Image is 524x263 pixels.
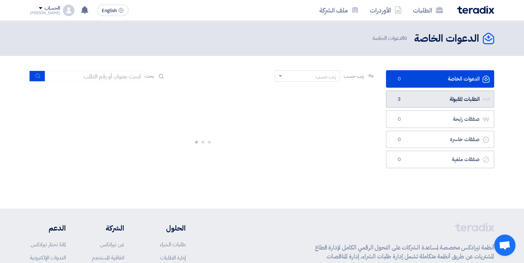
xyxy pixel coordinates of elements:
[372,34,408,42] span: الدعوات الخاصة
[45,71,145,82] input: ابحث بعنوان أو رقم الطلب
[395,156,403,163] span: 0
[145,72,154,80] span: بحث
[386,91,494,108] a: الطلبات المقبولة3
[30,223,66,233] li: الدعم
[494,234,515,256] div: Open chat
[44,5,60,11] div: الحساب
[30,11,60,15] div: [PERSON_NAME]
[386,131,494,148] a: صفقات خاسرة0
[395,116,403,123] span: 0
[414,32,479,46] h2: الدعوات الخاصة
[92,254,124,262] a: اتفاقية المستخدم
[407,2,449,19] a: الطلبات
[63,5,74,16] img: profile_test.png
[316,73,336,81] div: رتب حسب
[344,72,364,80] span: رتب حسب
[395,76,403,83] span: 0
[364,2,407,19] a: الأوردرات
[395,136,403,143] span: 0
[395,96,403,103] span: 3
[87,223,124,233] li: الشركة
[386,70,494,88] a: الدعوات الخاصة0
[102,8,117,13] span: English
[457,6,494,14] img: Teradix logo
[314,2,364,19] a: ملف الشركة
[100,241,124,248] a: عن تيرادكس
[160,241,186,248] a: طلبات الشراء
[97,5,128,16] button: English
[145,223,186,233] li: الحلول
[30,254,66,262] a: الندوات الإلكترونية
[31,241,66,248] a: لماذا تختار تيرادكس
[386,151,494,168] a: صفقات ملغية0
[404,34,407,42] span: 0
[160,254,186,262] a: إدارة الطلبات
[386,110,494,128] a: صفقات رابحة0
